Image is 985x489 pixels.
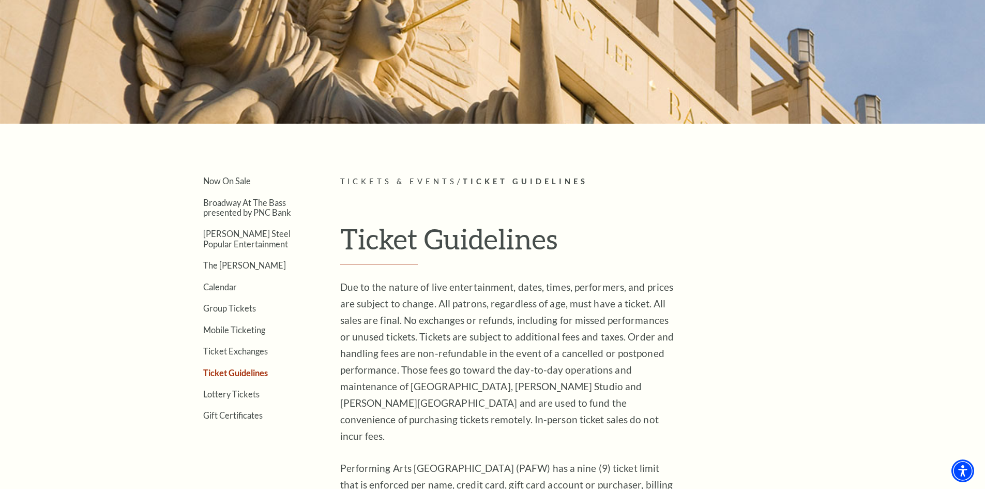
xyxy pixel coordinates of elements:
[340,222,813,264] h1: Ticket Guidelines
[951,460,974,482] div: Accessibility Menu
[203,346,268,356] a: Ticket Exchanges
[203,325,265,335] a: Mobile Ticketing
[340,281,674,442] span: Due to the nature of live entertainment, dates, times, performers, and prices are subject to chan...
[203,176,251,186] a: Now On Sale
[203,282,237,292] a: Calendar
[340,175,813,188] p: /
[203,260,286,270] a: The [PERSON_NAME]
[463,177,588,186] span: Ticket Guidelines
[203,410,263,420] a: Gift Certificates
[203,368,268,378] a: Ticket Guidelines
[340,177,458,186] span: Tickets & Events
[203,303,256,313] a: Group Tickets
[203,229,291,248] a: [PERSON_NAME] Steel Popular Entertainment
[203,389,260,399] a: Lottery Tickets
[203,198,291,217] a: Broadway At The Bass presented by PNC Bank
